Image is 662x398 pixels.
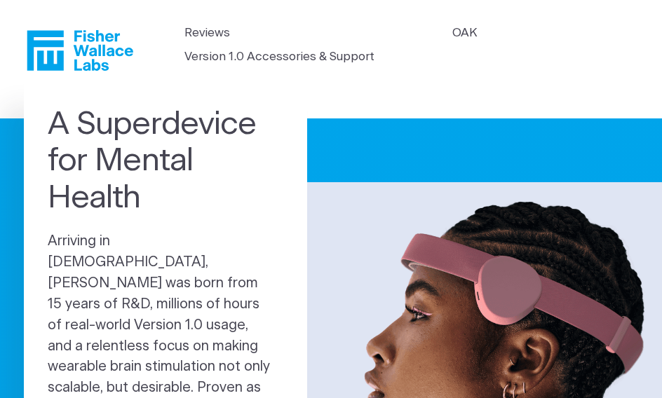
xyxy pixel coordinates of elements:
[48,107,283,216] h1: A Superdevice for Mental Health
[184,24,230,42] a: Reviews
[27,30,133,71] a: Fisher Wallace
[184,48,374,66] a: Version 1.0 Accessories & Support
[452,24,478,42] a: OAK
